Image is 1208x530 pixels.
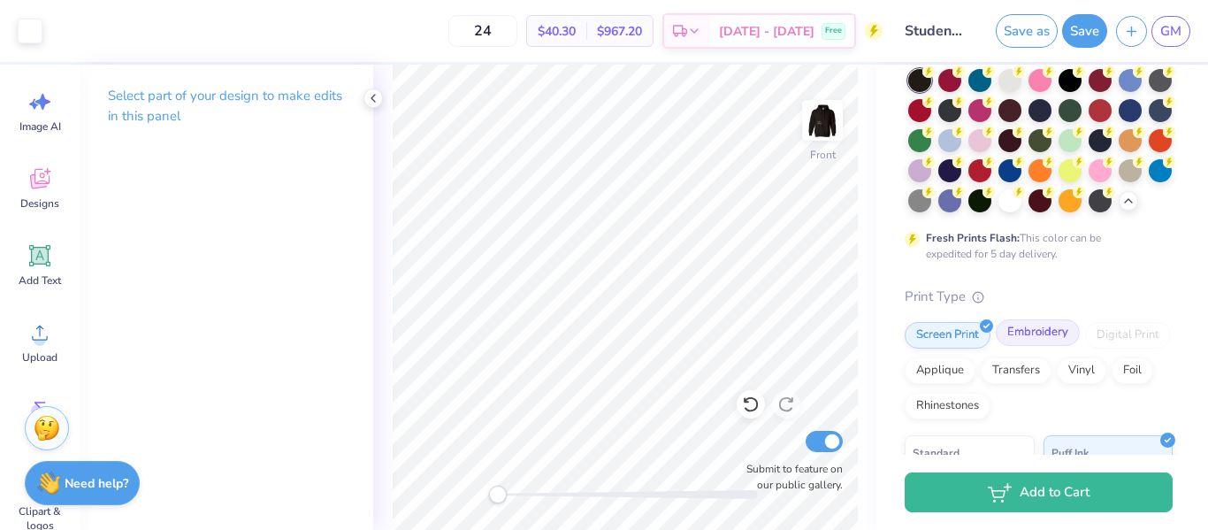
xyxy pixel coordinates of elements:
input: Untitled Design [891,13,978,49]
div: Front [810,147,836,163]
strong: Need help? [65,475,128,492]
div: Embroidery [996,319,1080,346]
span: Standard [913,443,960,462]
div: Transfers [981,357,1051,384]
button: Save [1062,14,1107,48]
p: Select part of your design to make edits in this panel [108,86,345,127]
label: Submit to feature on our public gallery. [737,461,843,493]
span: Puff Ink [1051,443,1089,462]
span: $967.20 [597,22,642,41]
span: $40.30 [538,22,576,41]
span: Free [825,25,842,37]
div: Applique [905,357,975,384]
div: Digital Print [1085,322,1171,349]
input: – – [448,15,517,47]
div: This color can be expedited for 5 day delivery. [926,230,1143,262]
div: Rhinestones [905,393,990,419]
div: Vinyl [1057,357,1106,384]
div: Accessibility label [489,486,507,503]
div: Foil [1112,357,1153,384]
span: Upload [22,350,57,365]
span: Add Text [19,273,61,288]
a: GM [1151,16,1190,47]
button: Add to Cart [905,472,1173,512]
span: [DATE] - [DATE] [719,22,814,41]
div: Print Type [905,287,1173,307]
div: Screen Print [905,322,990,349]
span: Designs [20,196,59,211]
img: Front [805,103,840,138]
span: Image AI [19,119,61,134]
span: GM [1160,21,1181,42]
strong: Fresh Prints Flash: [926,231,1020,245]
button: Save as [996,14,1058,48]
